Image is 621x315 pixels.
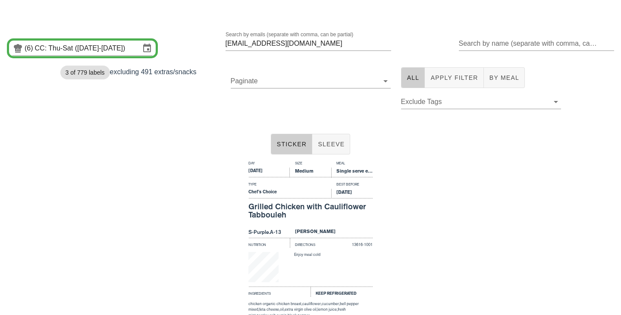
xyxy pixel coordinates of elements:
button: By Meal [484,67,525,88]
span: 13616-1001 [352,243,373,247]
button: Sleeve [312,134,350,154]
span: cucumber, [322,302,340,306]
div: [PERSON_NAME] [290,228,373,238]
button: All [401,67,425,88]
div: Exclude Tags [401,95,561,109]
div: Keep Refrigerated [310,287,373,297]
span: chicken organic chicken breast, [248,302,302,306]
span: feta cheese, [259,307,280,312]
div: Day [248,161,290,168]
div: (6) [25,44,35,53]
span: lemon juice, [317,307,338,312]
button: Apply Filter [425,67,483,88]
div: Paginate [231,74,391,88]
div: Ingredients [248,287,310,297]
span: 3 of 779 labels [66,66,105,79]
div: Single serve entree [331,168,373,177]
div: Type [248,182,331,189]
span: Apply Filter [430,74,478,81]
span: Sleeve [317,141,345,148]
div: [DATE] [248,168,290,177]
span: By Meal [489,74,519,81]
div: Grilled Chicken with Cauliflower Tabbouleh [248,202,373,220]
span: cauliflower, [302,302,322,306]
div: Medium [290,168,331,177]
button: Sticker [271,134,313,154]
div: Chef's Choice [248,189,331,198]
div: Directions [290,238,331,248]
div: Meal [331,161,373,168]
div: Size [290,161,331,168]
div: [DATE] [331,189,373,198]
div: excluding 491 extras/snacks [55,62,226,123]
div: Enjoy meal cold [294,252,373,258]
div: Best Before [331,182,373,189]
span: Sticker [276,141,307,148]
span: oil, [280,307,285,312]
div: Nutrition [248,238,290,248]
label: Search by emails (separate with comma, can be partial) [226,31,353,38]
span: extra virgin olive oil, [285,307,317,312]
div: S-Purple.A-13 [248,228,290,238]
span: All [407,74,420,81]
